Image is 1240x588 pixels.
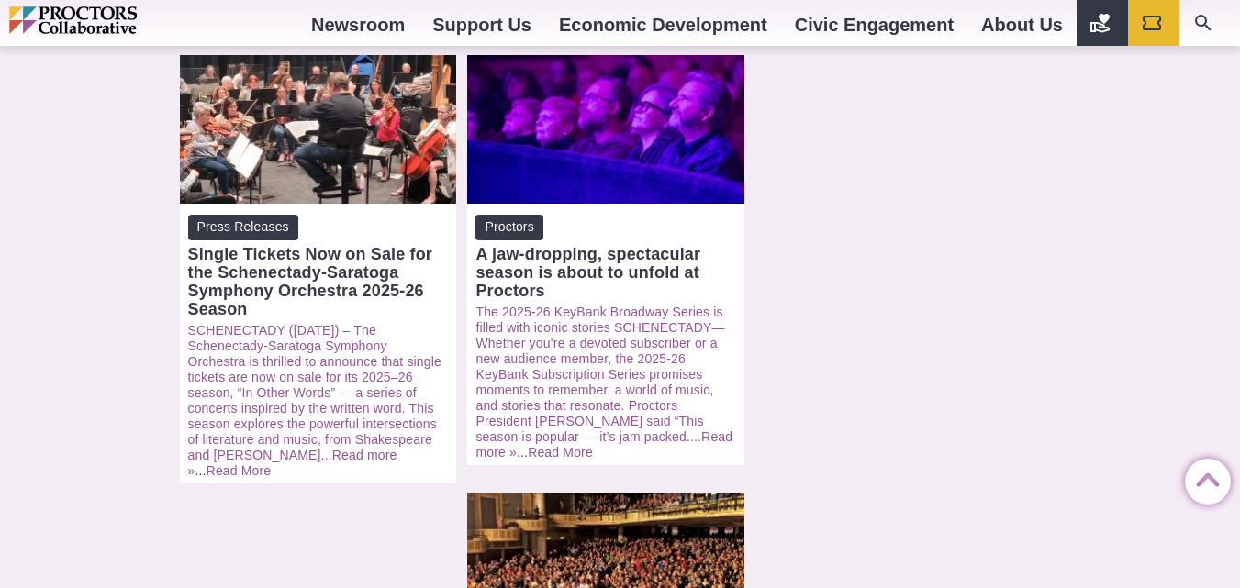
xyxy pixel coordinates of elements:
a: Press Releases Single Tickets Now on Sale for the Schenectady-Saratoga Symphony Orchestra 2025-26... [188,215,449,317]
p: ... [475,305,736,460]
img: Proctors logo [9,6,216,34]
span: Proctors [475,215,542,239]
a: Read more » [475,429,732,460]
p: ... [188,323,449,479]
div: Single Tickets Now on Sale for the Schenectady-Saratoga Symphony Orchestra 2025-26 Season [188,245,449,318]
a: Read More [207,463,272,478]
a: Read More [528,445,593,460]
a: Read more » [188,448,397,478]
a: Proctors A jaw-dropping, spectacular season is about to unfold at Proctors [475,215,736,299]
a: Back to Top [1185,460,1222,496]
div: A jaw-dropping, spectacular season is about to unfold at Proctors [475,245,736,300]
a: SCHENECTADY ([DATE]) – The Schenectady-Saratoga Symphony Orchestra is thrilled to announce that s... [188,323,441,462]
a: The 2025-26 KeyBank Broadway Series is filled with iconic stories SCHENECTADY—Whether you’re a de... [475,305,724,444]
span: Press Releases [188,215,298,239]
